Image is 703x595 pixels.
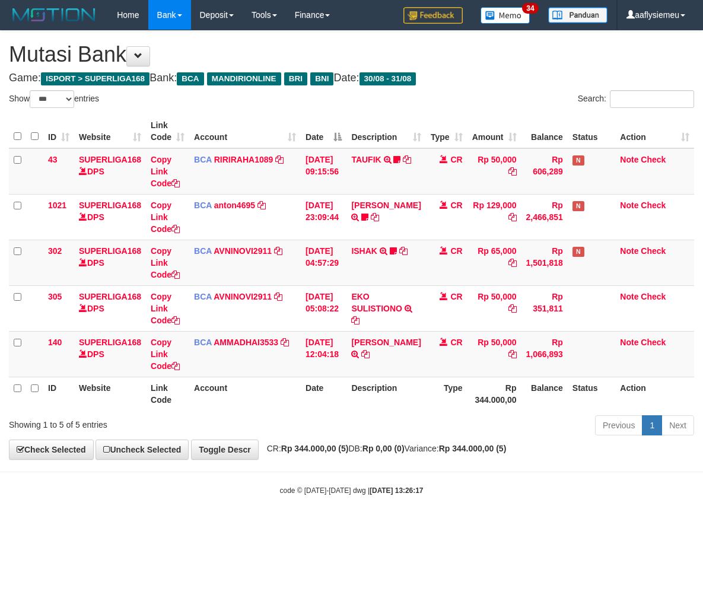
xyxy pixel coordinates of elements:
[214,201,255,210] a: anton4695
[74,240,146,285] td: DPS
[568,377,616,411] th: Status
[351,201,421,210] a: [PERSON_NAME]
[9,43,694,66] h1: Mutasi Bank
[151,155,180,188] a: Copy Link Code
[467,331,521,377] td: Rp 50,000
[508,349,517,359] a: Copy Rp 50,000 to clipboard
[450,155,462,164] span: CR
[79,292,141,301] a: SUPERLIGA168
[281,338,289,347] a: Copy AMMADHAI3533 to clipboard
[450,246,462,256] span: CR
[284,72,307,85] span: BRI
[399,246,408,256] a: Copy ISHAK to clipboard
[43,377,74,411] th: ID
[572,247,584,257] span: Has Note
[194,338,212,347] span: BCA
[521,194,568,240] td: Rp 2,466,851
[351,292,402,313] a: EKO SULISTIONO
[641,338,666,347] a: Check
[642,415,662,435] a: 1
[521,377,568,411] th: Balance
[280,486,424,495] small: code © [DATE]-[DATE] dwg |
[194,246,212,256] span: BCA
[74,148,146,195] td: DPS
[48,201,66,210] span: 1021
[615,377,694,411] th: Action
[151,292,180,325] a: Copy Link Code
[74,331,146,377] td: DPS
[79,201,141,210] a: SUPERLIGA168
[301,331,346,377] td: [DATE] 12:04:18
[79,338,141,347] a: SUPERLIGA168
[48,155,58,164] span: 43
[508,212,517,222] a: Copy Rp 129,000 to clipboard
[641,246,666,256] a: Check
[450,292,462,301] span: CR
[351,316,360,325] a: Copy EKO SULISTIONO to clipboard
[189,377,301,411] th: Account
[74,377,146,411] th: Website
[301,240,346,285] td: [DATE] 04:57:29
[74,285,146,331] td: DPS
[522,3,538,14] span: 34
[371,212,379,222] a: Copy SRI BASUKI to clipboard
[641,201,666,210] a: Check
[275,155,284,164] a: Copy RIRIRAHA1089 to clipboard
[301,285,346,331] td: [DATE] 05:08:22
[9,414,284,431] div: Showing 1 to 5 of 5 entries
[346,377,425,411] th: Description
[9,440,94,460] a: Check Selected
[521,148,568,195] td: Rp 606,289
[661,415,694,435] a: Next
[48,338,62,347] span: 140
[641,155,666,164] a: Check
[301,377,346,411] th: Date
[426,114,467,148] th: Type: activate to sort column ascending
[572,201,584,211] span: Has Note
[360,72,416,85] span: 30/08 - 31/08
[467,114,521,148] th: Amount: activate to sort column ascending
[43,114,74,148] th: ID: activate to sort column ascending
[30,90,74,108] select: Showentries
[620,246,638,256] a: Note
[207,72,281,85] span: MANDIRIONLINE
[467,285,521,331] td: Rp 50,000
[146,114,189,148] th: Link Code: activate to sort column ascending
[641,292,666,301] a: Check
[403,7,463,24] img: Feedback.jpg
[620,338,638,347] a: Note
[439,444,507,453] strong: Rp 344.000,00 (5)
[194,201,212,210] span: BCA
[370,486,423,495] strong: [DATE] 13:26:17
[615,114,694,148] th: Action: activate to sort column ascending
[74,194,146,240] td: DPS
[361,349,370,359] a: Copy SILVIA to clipboard
[48,292,62,301] span: 305
[274,292,282,301] a: Copy AVNINOVI2911 to clipboard
[9,72,694,84] h4: Game: Bank: Date:
[403,155,411,164] a: Copy TAUFIK to clipboard
[467,194,521,240] td: Rp 129,000
[362,444,405,453] strong: Rp 0,00 (0)
[96,440,189,460] a: Uncheck Selected
[620,155,638,164] a: Note
[620,201,638,210] a: Note
[191,440,259,460] a: Toggle Descr
[151,201,180,234] a: Copy Link Code
[351,155,381,164] a: TAUFIK
[521,285,568,331] td: Rp 351,811
[301,194,346,240] td: [DATE] 23:09:44
[521,331,568,377] td: Rp 1,066,893
[146,377,189,411] th: Link Code
[595,415,642,435] a: Previous
[467,148,521,195] td: Rp 50,000
[48,246,62,256] span: 302
[214,155,273,164] a: RIRIRAHA1089
[194,292,212,301] span: BCA
[189,114,301,148] th: Account: activate to sort column ascending
[79,155,141,164] a: SUPERLIGA168
[214,246,272,256] a: AVNINOVI2911
[521,114,568,148] th: Balance
[9,6,99,24] img: MOTION_logo.png
[151,338,180,371] a: Copy Link Code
